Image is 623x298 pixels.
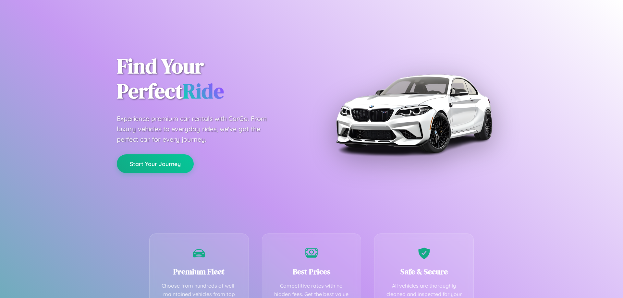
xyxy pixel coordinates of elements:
[384,266,464,277] h3: Safe & Secure
[117,113,279,145] p: Experience premium car rentals with CarGo. From luxury vehicles to everyday rides, we've got the ...
[333,32,495,195] img: Premium BMW car rental vehicle
[159,266,239,277] h3: Premium Fleet
[183,77,224,105] span: Ride
[272,266,351,277] h3: Best Prices
[117,54,302,104] h1: Find Your Perfect
[117,154,194,173] button: Start Your Journey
